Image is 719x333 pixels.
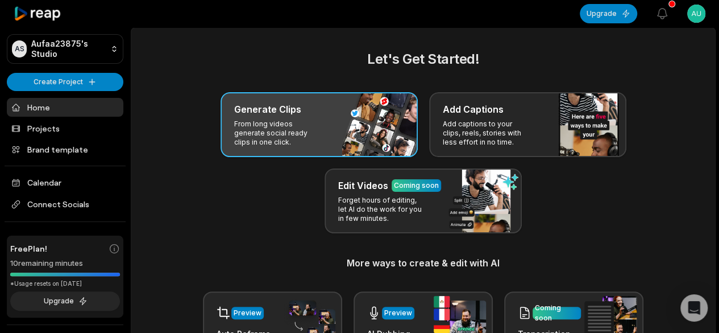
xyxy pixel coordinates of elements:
[7,194,123,215] span: Connect Socials
[12,40,27,57] div: AS
[7,119,123,138] a: Projects
[10,242,47,254] span: Free Plan!
[31,39,106,59] p: Aufaa23875's Studio
[10,279,120,288] div: *Usage resets on [DATE]
[10,258,120,269] div: 10 remaining minutes
[443,120,531,147] p: Add captions to your clips, reels, stories with less effort in no time.
[7,98,123,117] a: Home
[384,308,412,318] div: Preview
[338,196,426,223] p: Forget hours of editing, let AI do the work for you in few minutes.
[7,140,123,159] a: Brand template
[7,73,123,91] button: Create Project
[10,291,120,311] button: Upgrade
[535,303,579,323] div: Coming soon
[234,120,322,147] p: From long videos generate social ready clips in one click.
[145,49,701,69] h2: Let's Get Started!
[7,173,123,192] a: Calendar
[145,256,701,270] h3: More ways to create & edit with AI
[234,102,301,116] h3: Generate Clips
[680,294,708,322] div: Open Intercom Messenger
[443,102,504,116] h3: Add Captions
[338,179,388,192] h3: Edit Videos
[234,308,261,318] div: Preview
[580,4,637,23] button: Upgrade
[394,180,439,191] div: Coming soon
